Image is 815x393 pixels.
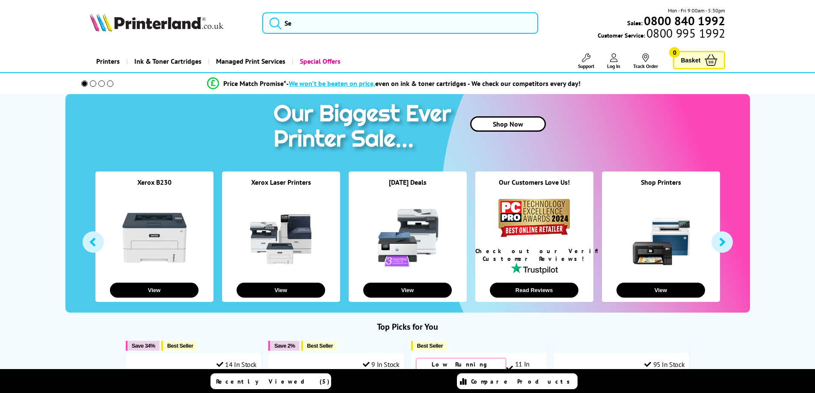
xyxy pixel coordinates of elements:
[210,373,331,389] a: Recently Viewed (5)
[251,178,311,186] a: Xerox Laser Printers
[161,341,198,351] button: Best Seller
[633,53,658,69] a: Track Order
[289,79,375,88] span: We won’t be beaten on price,
[607,53,620,69] a: Log In
[363,283,452,298] button: View
[598,29,725,39] span: Customer Service:
[411,341,448,351] button: Best Seller
[223,79,286,88] span: Price Match Promise*
[70,76,719,91] li: modal_Promise
[134,50,202,72] span: Ink & Toner Cartridges
[274,343,295,349] span: Save 2%
[208,50,292,72] a: Managed Print Services
[607,63,620,69] span: Log In
[126,50,208,72] a: Ink & Toner Cartridges
[167,343,193,349] span: Best Seller
[301,341,338,351] button: Best Seller
[644,360,685,369] div: 95 In Stock
[643,17,725,25] a: 0800 840 1992
[216,378,330,385] span: Recently Viewed (5)
[110,283,199,298] button: View
[417,343,443,349] span: Best Seller
[475,178,593,197] div: Our Customers Love Us!
[627,19,643,27] span: Sales:
[268,341,299,351] button: Save 2%
[237,283,325,298] button: View
[475,247,593,263] div: Check out our Verified Customer Reviews!
[349,178,467,197] div: [DATE] Deals
[90,13,223,32] img: Printerland Logo
[269,94,460,161] img: printer sale
[286,79,581,88] div: - even on ink & toner cartridges - We check our competitors every day!
[292,50,347,72] a: Special Offers
[668,6,725,15] span: Mon - Fri 9:00am - 5:30pm
[602,178,720,197] div: Shop Printers
[681,54,700,66] span: Basket
[262,12,538,34] input: Se
[137,178,172,186] a: Xerox B230
[363,360,400,369] div: 9 In Stock
[506,360,542,377] div: 11 In Stock
[490,283,578,298] button: Read Reviews
[645,29,725,37] span: 0800 995 1992
[644,13,725,29] b: 0800 840 1992
[132,343,155,349] span: Save 34%
[470,116,546,132] a: Shop Now
[669,47,680,58] span: 0
[90,50,126,72] a: Printers
[471,378,575,385] span: Compare Products
[578,53,594,69] a: Support
[616,283,705,298] button: View
[90,13,252,33] a: Printerland Logo
[126,341,160,351] button: Save 34%
[307,343,333,349] span: Best Seller
[457,373,578,389] a: Compare Products
[216,360,257,369] div: 14 In Stock
[578,63,594,69] span: Support
[416,358,507,378] div: Low Running Costs
[673,51,725,69] a: Basket 0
